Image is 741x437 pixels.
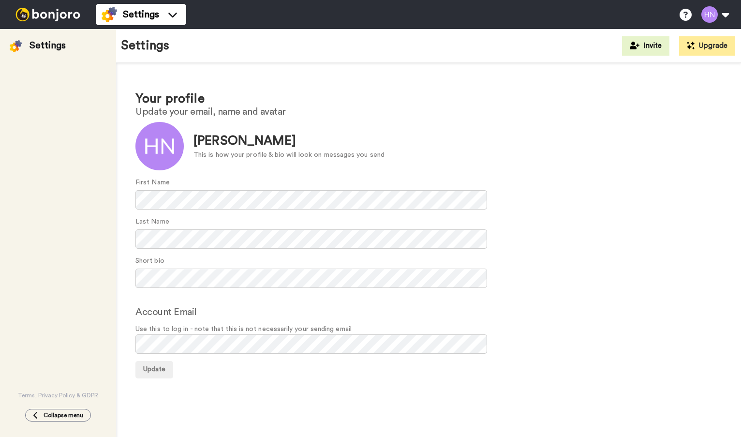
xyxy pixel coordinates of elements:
[10,40,22,52] img: settings-colored.svg
[123,8,159,21] span: Settings
[12,8,84,21] img: bj-logo-header-white.svg
[135,361,173,378] button: Update
[193,150,385,160] div: This is how your profile & bio will look on messages you send
[102,7,117,22] img: settings-colored.svg
[44,411,83,419] span: Collapse menu
[135,305,197,319] label: Account Email
[135,106,722,117] h2: Update your email, name and avatar
[135,256,164,266] label: Short bio
[143,366,165,373] span: Update
[135,217,169,227] label: Last Name
[25,409,91,422] button: Collapse menu
[135,324,722,334] span: Use this to log in - note that this is not necessarily your sending email
[622,36,669,56] button: Invite
[679,36,735,56] button: Upgrade
[135,92,722,106] h1: Your profile
[135,178,170,188] label: First Name
[30,39,66,52] div: Settings
[193,132,385,150] div: [PERSON_NAME]
[121,39,169,53] h1: Settings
